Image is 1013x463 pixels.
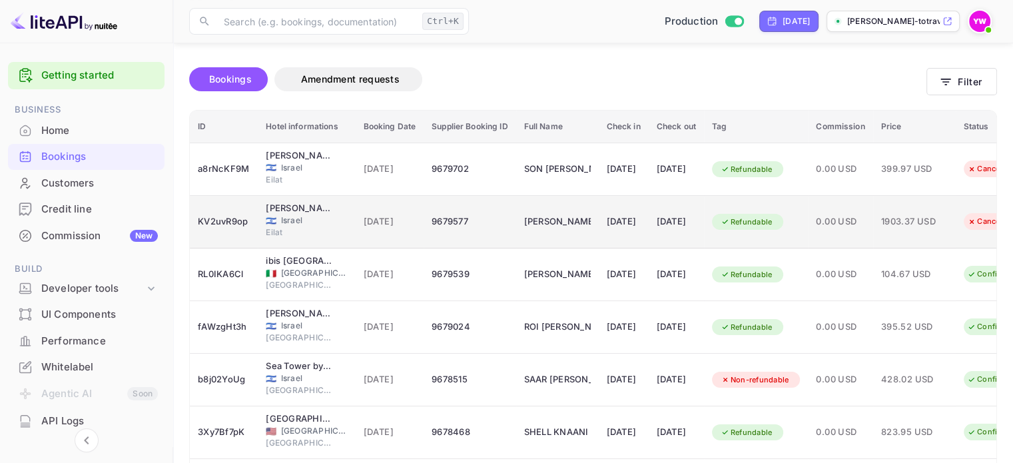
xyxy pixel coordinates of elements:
[657,369,696,390] div: [DATE]
[873,111,956,143] th: Price
[8,103,165,117] span: Business
[198,264,250,285] div: RL0IKA6Cl
[209,73,252,85] span: Bookings
[266,254,332,268] div: ibis Milano Centro
[712,372,798,388] div: Non-refundable
[198,369,250,390] div: b8j02YoUg
[41,281,145,296] div: Developer tools
[524,422,591,443] div: SHELL KNAANI
[41,414,158,429] div: API Logs
[41,123,158,139] div: Home
[659,14,749,29] div: Switch to Sandbox mode
[11,11,117,32] img: LiteAPI logo
[816,267,864,282] span: 0.00 USD
[41,229,158,244] div: Commission
[8,223,165,248] a: CommissionNew
[969,11,990,32] img: Yahav Winkler
[8,354,165,380] div: Whitelabel
[432,369,507,390] div: 9678515
[524,211,591,232] div: YANIV MANZUR
[657,211,696,232] div: [DATE]
[281,162,348,174] span: Israel
[41,202,158,217] div: Credit line
[8,144,165,169] a: Bookings
[424,111,515,143] th: Supplier Booking ID
[266,174,332,186] span: Eilat
[266,202,332,215] div: Dan Eilat
[607,369,641,390] div: [DATE]
[816,215,864,229] span: 0.00 USD
[657,316,696,338] div: [DATE]
[712,319,781,336] div: Refundable
[364,267,416,282] span: [DATE]
[8,62,165,89] div: Getting started
[881,425,948,440] span: 823.95 USD
[41,149,158,165] div: Bookings
[266,374,276,383] span: Israel
[432,159,507,180] div: 9679702
[657,422,696,443] div: [DATE]
[8,354,165,379] a: Whitelabel
[8,302,165,326] a: UI Components
[816,320,864,334] span: 0.00 USD
[266,279,332,291] span: [GEOGRAPHIC_DATA]
[266,384,332,396] span: [GEOGRAPHIC_DATA]
[712,424,781,441] div: Refundable
[266,227,332,238] span: Eilat
[816,162,864,177] span: 0.00 USD
[364,425,416,440] span: [DATE]
[41,334,158,349] div: Performance
[816,425,864,440] span: 0.00 USD
[524,316,591,338] div: ROI WITTENSHTEIN
[8,171,165,195] a: Customers
[8,328,165,354] div: Performance
[847,15,940,27] p: [PERSON_NAME]-totravel...
[881,267,948,282] span: 104.67 USD
[266,437,332,449] span: [GEOGRAPHIC_DATA]
[356,111,424,143] th: Booking Date
[8,277,165,300] div: Developer tools
[657,264,696,285] div: [DATE]
[422,13,464,30] div: Ctrl+K
[8,197,165,223] div: Credit line
[665,14,719,29] span: Production
[266,163,276,172] span: Israel
[8,118,165,143] a: Home
[607,316,641,338] div: [DATE]
[198,211,250,232] div: KV2uvR9op
[8,302,165,328] div: UI Components
[266,269,276,278] span: Italy
[816,372,864,387] span: 0.00 USD
[75,428,99,452] button: Collapse navigation
[712,266,781,283] div: Refundable
[198,316,250,338] div: fAWzgHt3h
[808,111,872,143] th: Commission
[649,111,704,143] th: Check out
[41,176,158,191] div: Customers
[432,264,507,285] div: 9679539
[190,111,258,143] th: ID
[41,307,158,322] div: UI Components
[364,162,416,177] span: [DATE]
[281,425,348,437] span: [GEOGRAPHIC_DATA]
[198,159,250,180] div: a8rNcKF9M
[364,320,416,334] span: [DATE]
[8,171,165,197] div: Customers
[41,360,158,375] div: Whitelabel
[657,159,696,180] div: [DATE]
[258,111,355,143] th: Hotel informations
[8,223,165,249] div: CommissionNew
[130,230,158,242] div: New
[712,161,781,178] div: Refundable
[524,159,591,180] div: SON PREMINGER
[216,8,417,35] input: Search (e.g. bookings, documentation)
[266,322,276,330] span: Israel
[266,217,276,225] span: Israel
[599,111,649,143] th: Check in
[364,215,416,229] span: [DATE]
[8,408,165,433] a: API Logs
[8,144,165,170] div: Bookings
[8,408,165,434] div: API Logs
[712,214,781,231] div: Refundable
[281,215,348,227] span: Israel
